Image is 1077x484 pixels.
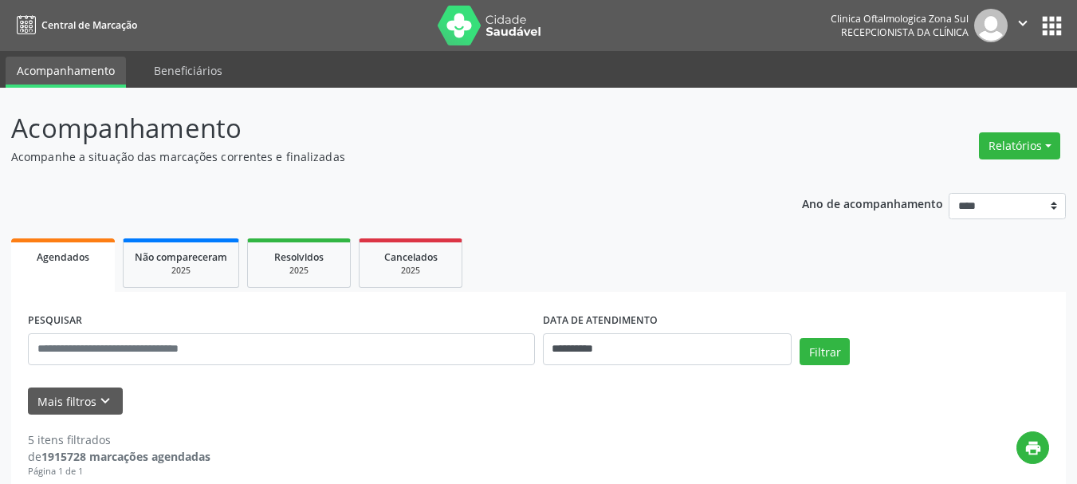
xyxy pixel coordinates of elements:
div: Página 1 de 1 [28,465,210,478]
label: DATA DE ATENDIMENTO [543,309,658,333]
i:  [1014,14,1032,32]
a: Beneficiários [143,57,234,85]
p: Ano de acompanhamento [802,193,943,213]
span: Recepcionista da clínica [841,26,969,39]
button:  [1008,9,1038,42]
span: Central de Marcação [41,18,137,32]
p: Acompanhe a situação das marcações correntes e finalizadas [11,148,749,165]
button: Filtrar [800,338,850,365]
span: Resolvidos [274,250,324,264]
span: Não compareceram [135,250,227,264]
div: 5 itens filtrados [28,431,210,448]
div: 2025 [135,265,227,277]
a: Acompanhamento [6,57,126,88]
div: 2025 [371,265,450,277]
div: 2025 [259,265,339,277]
label: PESQUISAR [28,309,82,333]
button: Mais filtroskeyboard_arrow_down [28,388,123,415]
i: keyboard_arrow_down [96,392,114,410]
span: Cancelados [384,250,438,264]
span: Agendados [37,250,89,264]
p: Acompanhamento [11,108,749,148]
button: print [1016,431,1049,464]
a: Central de Marcação [11,12,137,38]
div: de [28,448,210,465]
i: print [1024,439,1042,457]
img: img [974,9,1008,42]
button: apps [1038,12,1066,40]
div: Clinica Oftalmologica Zona Sul [831,12,969,26]
button: Relatórios [979,132,1060,159]
strong: 1915728 marcações agendadas [41,449,210,464]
